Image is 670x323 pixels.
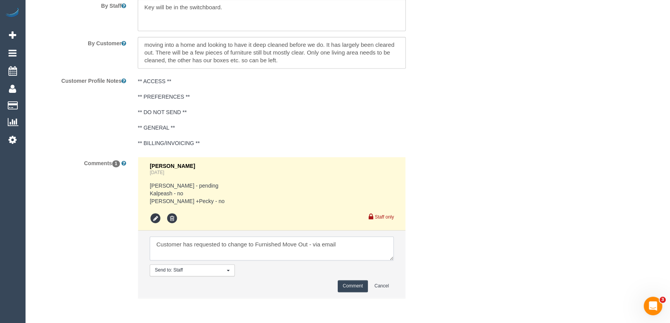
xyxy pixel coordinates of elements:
label: Customer Profile Notes [27,74,132,85]
label: By Customer [27,37,132,47]
span: 1 [112,160,120,167]
label: Comments [27,157,132,167]
iframe: Intercom live chat [644,297,662,315]
button: Comment [338,280,368,292]
a: [DATE] [150,170,164,175]
span: 3 [660,297,666,303]
button: Cancel [369,280,394,292]
span: Send to: Staff [155,267,225,273]
span: [PERSON_NAME] [150,163,195,169]
pre: [PERSON_NAME] - pending Kalpeash - no [PERSON_NAME] +Pecky - no [150,182,394,205]
img: Automaid Logo [5,8,20,19]
small: Staff only [375,214,394,220]
button: Send to: Staff [150,264,235,276]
